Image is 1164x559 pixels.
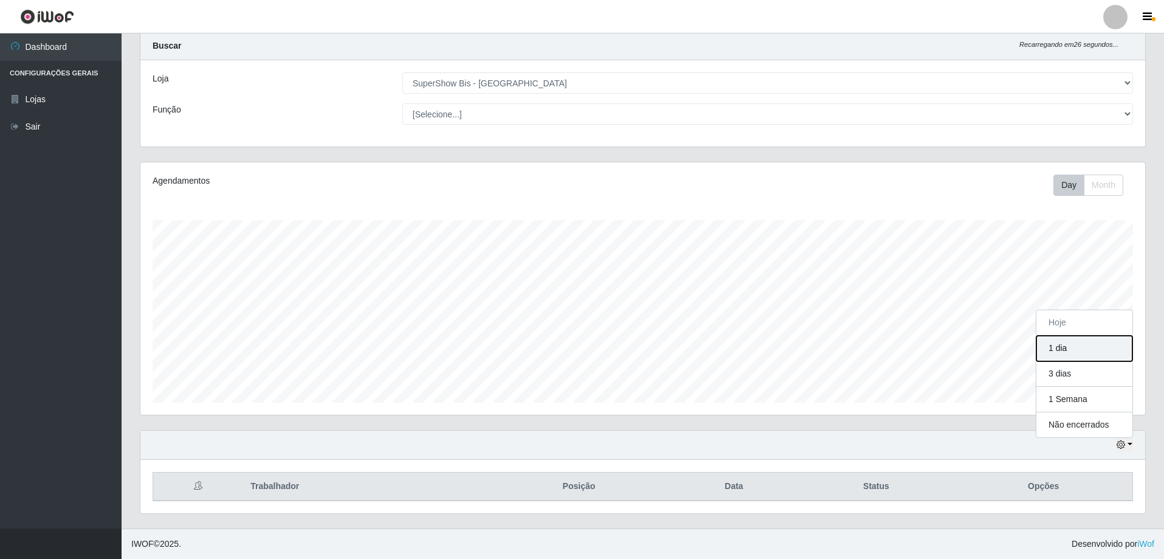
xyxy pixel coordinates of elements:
[243,473,487,501] th: Trabalhador
[670,473,798,501] th: Data
[153,103,181,116] label: Função
[153,72,168,85] label: Loja
[1137,539,1154,549] a: iWof
[1053,175,1133,196] div: Toolbar with button groups
[131,539,154,549] span: IWOF
[1036,412,1132,437] button: Não encerrados
[487,473,670,501] th: Posição
[1036,336,1132,361] button: 1 dia
[1053,175,1123,196] div: First group
[1036,387,1132,412] button: 1 Semana
[153,175,551,187] div: Agendamentos
[797,473,954,501] th: Status
[1084,175,1123,196] button: Month
[954,473,1132,501] th: Opções
[20,9,74,24] img: CoreUI Logo
[1072,538,1154,550] span: Desenvolvido por
[1036,361,1132,387] button: 3 dias
[1019,41,1118,48] i: Recarregando em 26 segundos...
[153,41,181,50] strong: Buscar
[1036,310,1132,336] button: Hoje
[1053,175,1084,196] button: Day
[131,538,181,550] span: © 2025 .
